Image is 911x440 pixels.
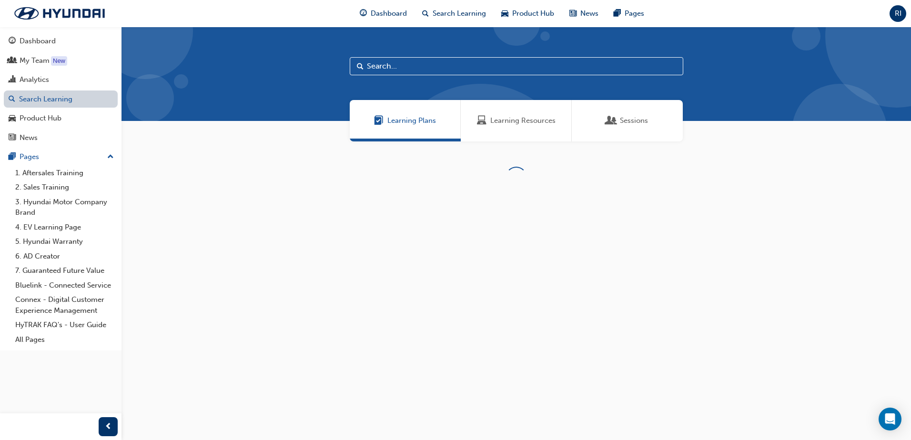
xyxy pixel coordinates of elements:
span: News [580,8,598,19]
div: Dashboard [20,36,56,47]
a: 3. Hyundai Motor Company Brand [11,195,118,220]
span: Sessions [620,115,648,126]
button: Pages [4,148,118,166]
a: Dashboard [4,32,118,50]
a: Bluelink - Connected Service [11,278,118,293]
span: prev-icon [105,421,112,433]
span: Product Hub [512,8,554,19]
span: pages-icon [9,153,16,161]
span: Search [357,61,364,72]
span: up-icon [107,151,114,163]
a: search-iconSearch Learning [415,4,494,23]
span: Search Learning [433,8,486,19]
span: Learning Plans [374,115,384,126]
div: News [20,132,38,143]
div: Pages [20,151,39,162]
a: News [4,129,118,147]
div: Tooltip anchor [51,56,67,66]
span: Learning Plans [387,115,436,126]
a: 7. Guaranteed Future Value [11,263,118,278]
a: Learning ResourcesLearning Resources [461,100,572,141]
a: news-iconNews [562,4,606,23]
span: guage-icon [360,8,367,20]
span: search-icon [422,8,429,20]
a: HyTRAK FAQ's - User Guide [11,318,118,332]
a: Search Learning [4,90,118,108]
span: pages-icon [614,8,621,20]
a: pages-iconPages [606,4,652,23]
a: 1. Aftersales Training [11,166,118,180]
a: Connex - Digital Customer Experience Management [11,292,118,318]
span: people-icon [9,57,16,65]
div: Open Intercom Messenger [879,408,901,430]
span: chart-icon [9,76,16,84]
a: 2. Sales Training [11,180,118,195]
span: RI [895,8,901,19]
span: news-icon [9,134,16,142]
span: Dashboard [371,8,407,19]
div: Product Hub [20,113,61,124]
span: Sessions [607,115,616,126]
button: RI [890,5,906,22]
a: guage-iconDashboard [352,4,415,23]
div: My Team [20,55,50,66]
a: 5. Hyundai Warranty [11,234,118,249]
button: DashboardMy TeamAnalyticsSearch LearningProduct HubNews [4,30,118,148]
a: 6. AD Creator [11,249,118,264]
span: search-icon [9,95,15,104]
span: Learning Resources [490,115,556,126]
div: Analytics [20,74,49,85]
span: news-icon [569,8,577,20]
img: Trak [5,3,114,23]
a: 4. EV Learning Page [11,220,118,235]
input: Search... [350,57,683,75]
a: SessionsSessions [572,100,683,141]
span: car-icon [501,8,508,20]
span: guage-icon [9,37,16,46]
span: car-icon [9,114,16,123]
span: Learning Resources [477,115,486,126]
a: Product Hub [4,110,118,127]
a: car-iconProduct Hub [494,4,562,23]
span: Pages [625,8,644,19]
a: All Pages [11,332,118,347]
a: Learning PlansLearning Plans [350,100,461,141]
a: Analytics [4,71,118,89]
a: My Team [4,52,118,70]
